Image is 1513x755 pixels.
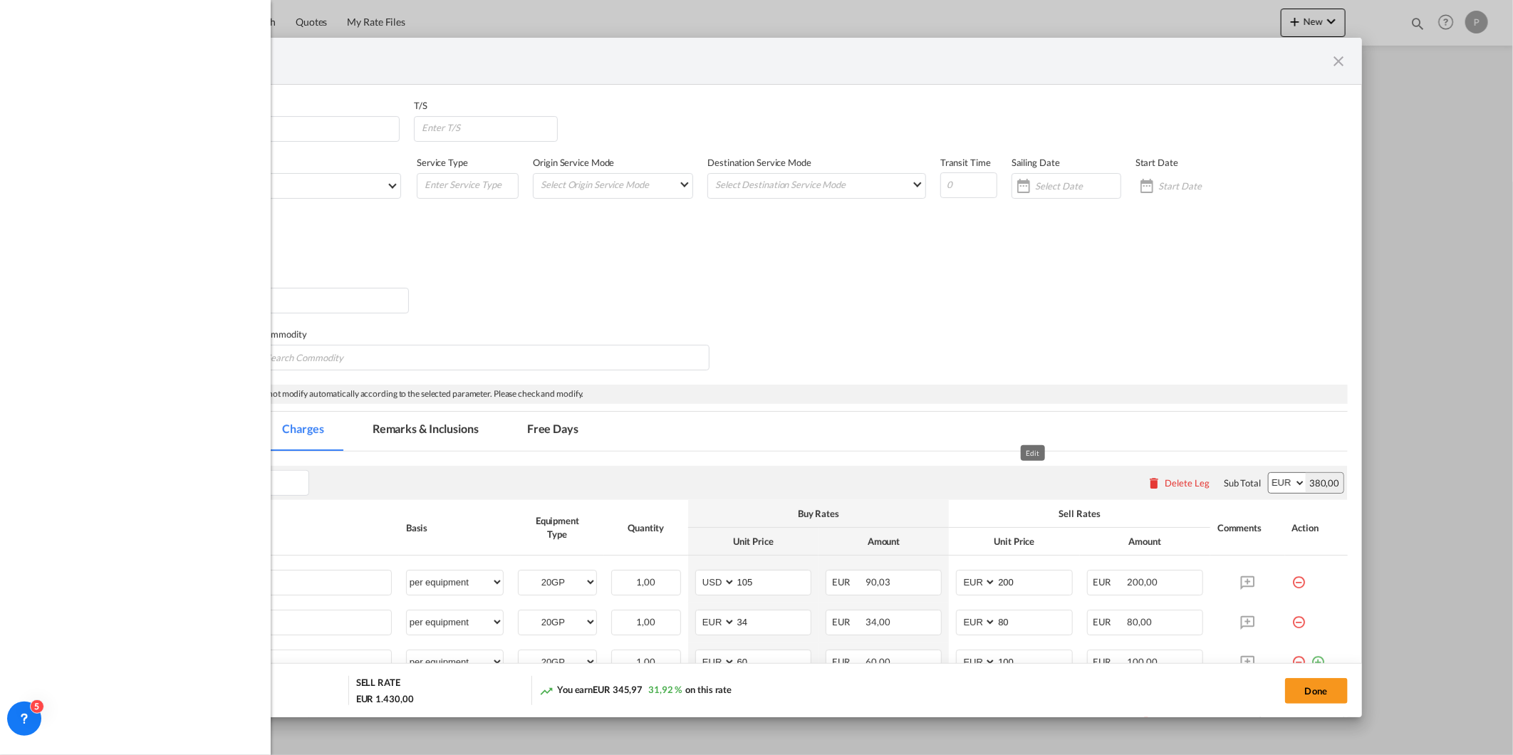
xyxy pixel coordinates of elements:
[172,521,391,534] div: Charges
[1285,678,1348,704] button: Done
[695,507,942,520] div: Buy Rates
[1292,610,1306,624] md-icon: icon-minus-circle-outline red-400-fg
[949,528,1079,556] th: Unit Price
[832,656,864,667] span: EUR
[1080,528,1210,556] th: Amount
[151,38,1361,717] md-dialog: Update Card Port ...
[956,507,1203,520] div: Sell Rates
[940,172,997,198] input: 0
[688,528,818,556] th: Unit Price
[355,412,496,451] md-tab-item: Remarks & Inclusions
[866,616,891,628] span: 34,00
[1224,477,1261,489] div: Sub Total
[1035,180,1121,192] input: Select Date
[1127,656,1157,667] span: 100,00
[997,610,1071,632] input: 80
[191,117,399,138] input: Enter Port of Loading
[266,412,341,451] md-tab-item: Charges
[832,576,864,588] span: EUR
[997,650,1071,672] input: 100
[185,173,401,199] md-select: Select Liner: MSC
[173,610,390,632] md-input-container: Freight Surcharges
[406,521,504,534] div: Basis
[173,650,390,672] md-input-container: Export Surcharges
[648,684,682,695] span: 31,92 %
[636,576,655,588] span: 1,00
[356,676,400,692] div: SELL RATE
[736,571,811,592] input: 105
[180,571,390,592] input: Charge Name
[1093,656,1125,667] span: EUR
[510,412,596,451] md-tab-item: Free Days
[1021,445,1046,461] md-tooltip: Edit
[533,157,614,168] label: Origin Service Mode
[518,514,597,540] div: Equipment Type
[539,684,553,698] md-icon: icon-trending-up
[539,683,732,698] div: You earn on this rate
[1331,53,1348,70] md-icon: icon-close fg-AAA8AD m-0 pointer
[1147,477,1210,489] button: Delete Leg
[407,650,503,673] select: per equipment
[539,174,692,194] md-select: Select Origin Service Mode
[1147,476,1161,490] md-icon: icon-delete
[940,157,991,168] label: Transit Time
[1127,616,1152,628] span: 80,00
[165,412,610,451] md-pagination-wrapper: Use the left and right arrow keys to navigate between tabs
[866,656,891,667] span: 60,00
[191,288,407,310] input: Enter Port of Discharge
[173,571,390,592] md-input-container: Basic Ocean Freight
[423,174,518,195] input: Enter Service Type
[736,650,811,672] input: 60
[165,52,1330,70] div: Update Card
[593,684,643,695] span: EUR 345,97
[636,656,655,667] span: 1,00
[407,610,503,633] select: per equipment
[611,521,681,534] div: Quantity
[266,347,396,370] input: Search Commodity
[1306,473,1343,493] div: 380,00
[636,616,655,628] span: 1,00
[1311,650,1326,664] md-icon: icon-plus-circle-outline green-400-fg
[818,528,949,556] th: Amount
[261,345,709,370] md-chips-wrap: Chips container with autocompletion. Enter the text area, type text to search, and then use the u...
[1285,500,1348,556] th: Action
[414,100,427,111] label: T/S
[1135,157,1178,168] label: Start Date
[714,174,925,194] md-select: Select Destination Service Mode
[832,616,864,628] span: EUR
[1158,180,1244,192] input: Start Date
[997,571,1071,592] input: 200
[707,157,811,168] label: Destination Service Mode
[180,650,390,672] input: Charge Name
[1093,576,1125,588] span: EUR
[866,576,891,588] span: 90,03
[259,328,306,340] label: Commodity
[1093,616,1125,628] span: EUR
[356,692,414,705] div: EUR 1.430,00
[1292,570,1306,584] md-icon: icon-minus-circle-outline red-400-fg
[420,117,557,138] input: Enter T/S
[736,610,811,632] input: 34
[1292,650,1306,664] md-icon: icon-minus-circle-outline red-400-fg
[417,157,468,168] label: Service Type
[183,385,1347,404] div: Note: The charges will not modify automatically according to the selected parameter. Please check...
[1127,576,1157,588] span: 200,00
[1210,500,1285,556] th: Comments
[407,571,503,593] select: per equipment
[180,610,390,632] input: Charge Name
[1165,477,1210,489] div: Delete Leg
[1012,157,1060,168] label: Sailing Date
